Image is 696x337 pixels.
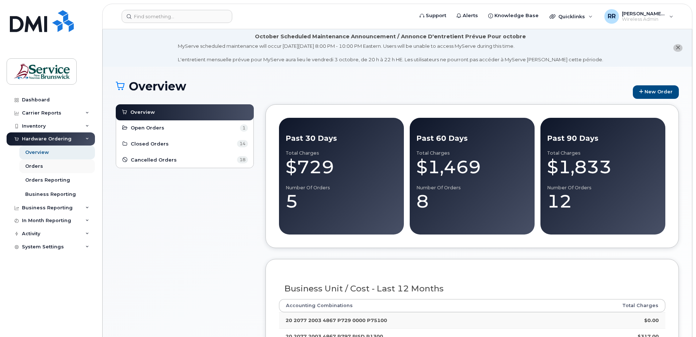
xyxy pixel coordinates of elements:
a: Closed Orders 14 [122,140,248,148]
a: New Order [633,85,679,99]
div: Past 90 Days [547,133,659,144]
div: Number of Orders [286,185,397,191]
div: Total Charges [416,150,528,156]
div: $1,469 [416,156,528,178]
div: $1,833 [547,156,659,178]
div: 8 [416,190,528,212]
div: 12 [547,190,659,212]
strong: $0.00 [644,317,659,323]
button: close notification [673,44,682,52]
div: Number of Orders [416,185,528,191]
div: Total Charges [286,150,397,156]
div: $729 [286,156,397,178]
span: 1 [240,124,248,132]
a: Cancelled Orders 18 [122,155,248,164]
div: 5 [286,190,397,212]
div: Number of Orders [547,185,659,191]
a: Open Orders 1 [122,124,248,132]
div: Total Charges [547,150,659,156]
a: Overview [121,108,248,117]
span: Overview [130,109,155,116]
span: Open Orders [131,124,164,131]
h1: Overview [116,80,629,93]
div: MyServe scheduled maintenance will occur [DATE][DATE] 8:00 PM - 10:00 PM Eastern. Users will be u... [178,43,603,63]
span: Cancelled Orders [131,156,177,163]
span: 18 [237,156,248,163]
strong: 20 2077 2003 4867 P729 0000 P75100 [286,317,387,323]
div: October Scheduled Maintenance Announcement / Annonce D'entretient Prévue Pour octobre [255,33,526,40]
h3: Business Unit / Cost - Last 12 Months [284,284,660,293]
div: Past 60 Days [416,133,528,144]
span: Closed Orders [131,140,169,147]
span: 14 [237,140,248,147]
div: Past 30 Days [286,133,397,144]
th: Total Charges [549,299,665,312]
th: Accounting Combinations [279,299,549,312]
